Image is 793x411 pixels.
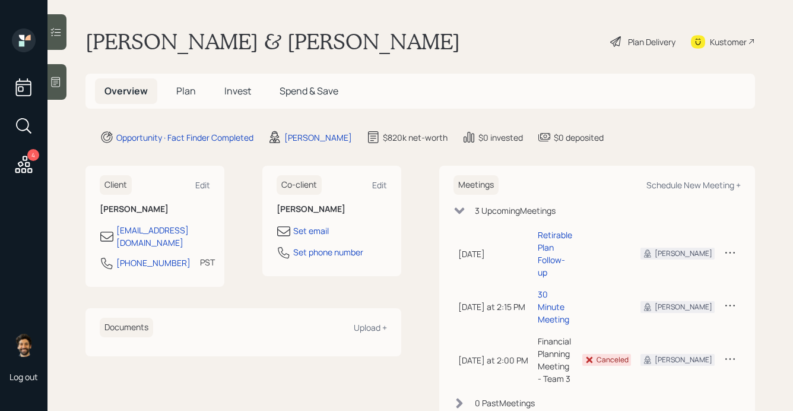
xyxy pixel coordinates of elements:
[646,179,741,191] div: Schedule New Meeting +
[655,355,712,365] div: [PERSON_NAME]
[554,131,604,144] div: $0 deposited
[538,335,573,385] div: Financial Planning Meeting - Team 3
[224,84,251,97] span: Invest
[372,179,387,191] div: Edit
[475,397,535,409] div: 0 Past Meeting s
[538,229,573,279] div: Retirable Plan Follow-up
[655,302,712,312] div: [PERSON_NAME]
[293,246,363,258] div: Set phone number
[277,204,387,214] h6: [PERSON_NAME]
[195,179,210,191] div: Edit
[383,131,448,144] div: $820k net-worth
[9,371,38,382] div: Log out
[12,333,36,357] img: eric-schwartz-headshot.png
[597,355,629,365] div: Canceled
[293,225,329,237] div: Set email
[100,175,132,195] h6: Client
[116,131,253,144] div: Opportunity · Fact Finder Completed
[458,301,528,313] div: [DATE] at 2:15 PM
[100,318,153,337] h6: Documents
[710,36,747,48] div: Kustomer
[458,248,528,260] div: [DATE]
[453,175,499,195] h6: Meetings
[116,224,210,249] div: [EMAIL_ADDRESS][DOMAIN_NAME]
[277,175,322,195] h6: Co-client
[538,288,573,325] div: 30 Minute Meeting
[85,29,460,55] h1: [PERSON_NAME] & [PERSON_NAME]
[475,204,556,217] div: 3 Upcoming Meeting s
[458,354,528,366] div: [DATE] at 2:00 PM
[655,248,712,259] div: [PERSON_NAME]
[104,84,148,97] span: Overview
[280,84,338,97] span: Spend & Save
[200,256,215,268] div: PST
[100,204,210,214] h6: [PERSON_NAME]
[478,131,523,144] div: $0 invested
[116,257,191,269] div: [PHONE_NUMBER]
[628,36,675,48] div: Plan Delivery
[354,322,387,333] div: Upload +
[27,149,39,161] div: 4
[176,84,196,97] span: Plan
[284,131,352,144] div: [PERSON_NAME]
